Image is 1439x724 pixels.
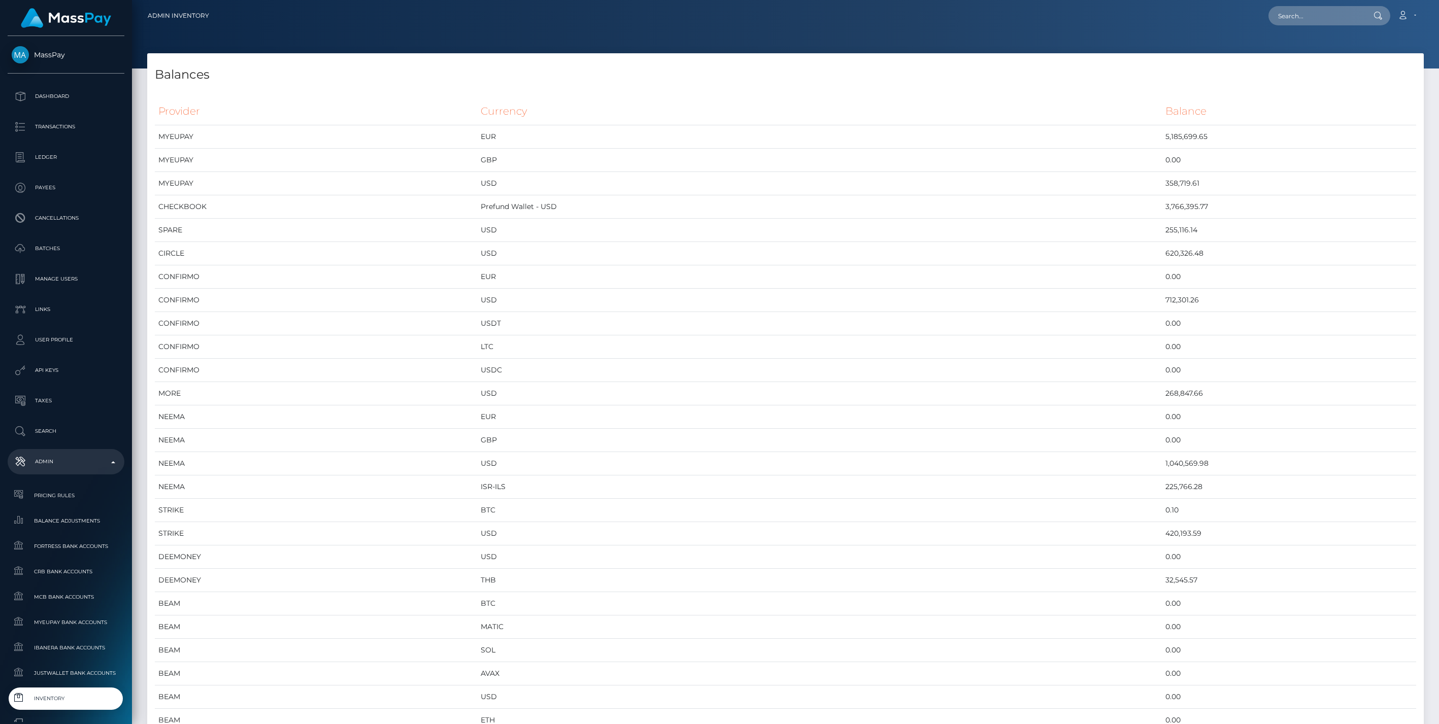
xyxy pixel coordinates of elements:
[8,561,124,582] a: CRB Bank Accounts
[1162,639,1416,662] td: 0.00
[477,475,1161,499] td: ISR-ILS
[477,639,1161,662] td: SOL
[155,592,477,615] td: BEAM
[8,586,124,608] a: MCB Bank Accounts
[477,429,1161,452] td: GBP
[155,97,477,125] th: Provider
[1162,429,1416,452] td: 0.00
[477,452,1161,475] td: USD
[21,8,111,28] img: MassPay Logo
[1162,615,1416,639] td: 0.00
[155,615,477,639] td: BEAM
[8,297,124,322] a: Links
[477,405,1161,429] td: EUR
[477,592,1161,615] td: BTC
[1162,265,1416,289] td: 0.00
[477,545,1161,569] td: USD
[12,332,120,348] p: User Profile
[477,195,1161,219] td: Prefund Wallet - USD
[477,265,1161,289] td: EUR
[8,449,124,474] a: Admin
[8,388,124,413] a: Taxes
[155,405,477,429] td: NEEMA
[155,312,477,335] td: CONFIRMO
[1162,125,1416,149] td: 5,185,699.65
[8,266,124,292] a: Manage Users
[12,119,120,134] p: Transactions
[12,271,120,287] p: Manage Users
[1162,149,1416,172] td: 0.00
[8,358,124,383] a: API Keys
[155,545,477,569] td: DEEMONEY
[8,145,124,170] a: Ledger
[1162,522,1416,545] td: 420,193.59
[12,150,120,165] p: Ledger
[12,424,120,439] p: Search
[155,66,1416,84] h4: Balances
[8,485,124,506] a: Pricing Rules
[8,662,124,684] a: JustWallet Bank Accounts
[12,211,120,226] p: Cancellations
[8,327,124,353] a: User Profile
[12,616,120,628] span: MyEUPay Bank Accounts
[155,452,477,475] td: NEEMA
[12,363,120,378] p: API Keys
[8,84,124,109] a: Dashboard
[1162,662,1416,685] td: 0.00
[12,302,120,317] p: Links
[8,535,124,557] a: Fortress Bank Accounts
[155,685,477,709] td: BEAM
[477,219,1161,242] td: USD
[477,569,1161,592] td: THB
[155,499,477,522] td: STRIKE
[1162,359,1416,382] td: 0.00
[148,5,209,26] a: Admin Inventory
[155,359,477,382] td: CONFIRMO
[155,219,477,242] td: SPARE
[12,693,120,704] span: Inventory
[12,540,120,552] span: Fortress Bank Accounts
[155,429,477,452] td: NEEMA
[477,242,1161,265] td: USD
[1162,382,1416,405] td: 268,847.66
[1162,569,1416,592] td: 32,545.57
[1162,545,1416,569] td: 0.00
[1162,172,1416,195] td: 358,719.61
[155,569,477,592] td: DEEMONEY
[477,312,1161,335] td: USDT
[1162,405,1416,429] td: 0.00
[12,454,120,469] p: Admin
[12,46,29,63] img: MassPay
[8,611,124,633] a: MyEUPay Bank Accounts
[155,242,477,265] td: CIRCLE
[155,125,477,149] td: MYEUPAY
[155,662,477,685] td: BEAM
[1162,475,1416,499] td: 225,766.28
[477,335,1161,359] td: LTC
[1162,219,1416,242] td: 255,116.14
[8,114,124,140] a: Transactions
[12,642,120,653] span: Ibanera Bank Accounts
[8,510,124,532] a: Balance Adjustments
[1162,312,1416,335] td: 0.00
[477,172,1161,195] td: USD
[12,515,120,527] span: Balance Adjustments
[477,97,1161,125] th: Currency
[1162,242,1416,265] td: 620,326.48
[155,382,477,405] td: MORE
[155,149,477,172] td: MYEUPAY
[8,175,124,200] a: Payees
[155,289,477,312] td: CONFIRMO
[12,490,120,501] span: Pricing Rules
[155,265,477,289] td: CONFIRMO
[12,591,120,603] span: MCB Bank Accounts
[477,499,1161,522] td: BTC
[477,662,1161,685] td: AVAX
[1162,592,1416,615] td: 0.00
[8,205,124,231] a: Cancellations
[155,639,477,662] td: BEAM
[8,687,124,709] a: Inventory
[477,685,1161,709] td: USD
[8,50,124,59] span: MassPay
[1162,335,1416,359] td: 0.00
